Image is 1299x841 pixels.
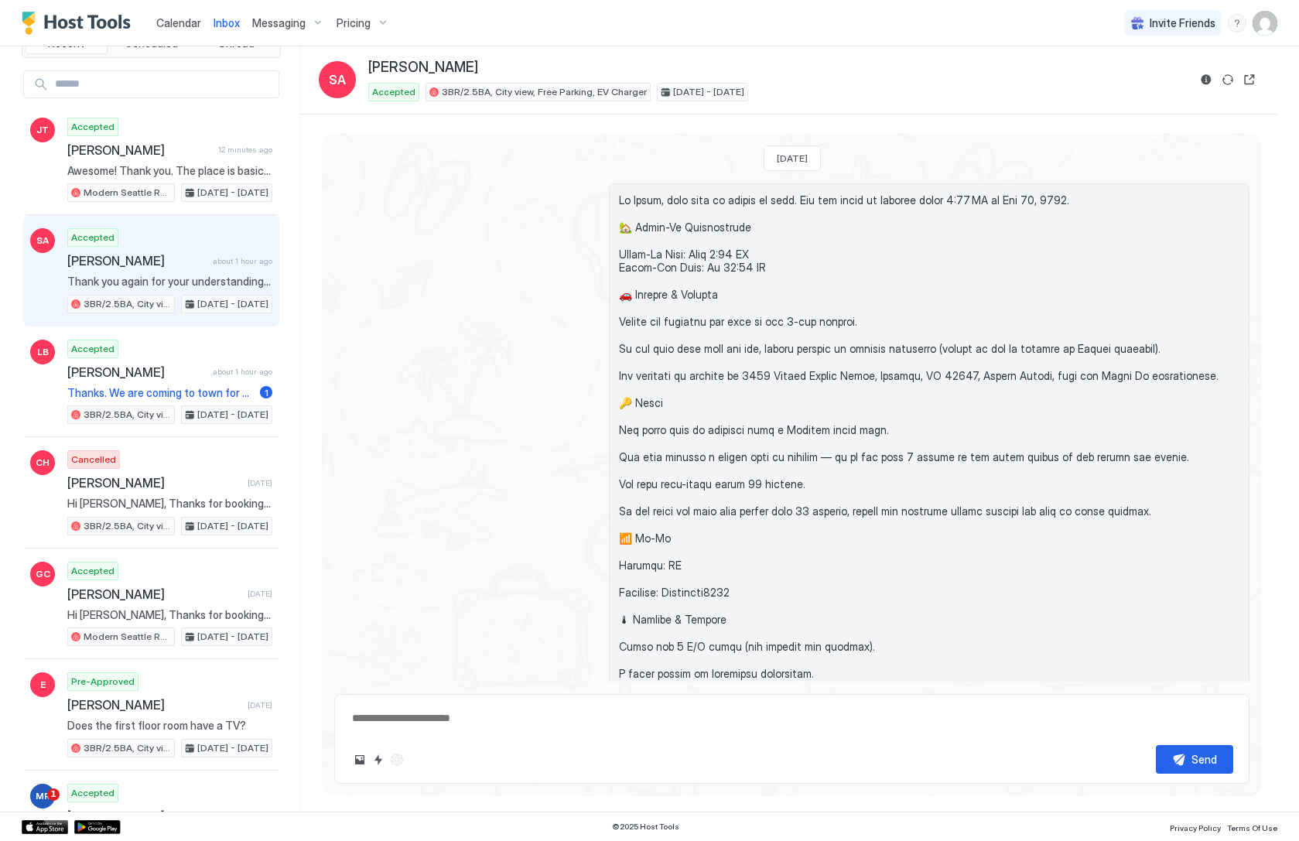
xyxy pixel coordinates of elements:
[1197,70,1215,89] button: Reservation information
[265,387,268,398] span: 1
[612,822,679,832] span: © 2025 Host Tools
[71,564,115,578] span: Accepted
[1240,70,1259,89] button: Open reservation
[67,253,207,268] span: [PERSON_NAME]
[67,164,272,178] span: Awesome! Thank you. The place is basically ready, so I can even accommodate an early check-in if ...
[71,453,116,467] span: Cancelled
[67,364,207,380] span: [PERSON_NAME]
[1191,751,1217,767] div: Send
[1156,745,1233,774] button: Send
[1150,16,1215,30] span: Invite Friends
[67,497,272,511] span: Hi [PERSON_NAME], Thanks for booking our place! I'll send you more details including check-in ins...
[49,71,279,97] input: Input Field
[67,586,241,602] span: [PERSON_NAME]
[214,16,240,29] span: Inbox
[442,85,647,99] span: 3BR/2.5BA, City view, Free Parking, EV Charger
[71,120,115,134] span: Accepted
[71,231,115,244] span: Accepted
[197,519,268,533] span: [DATE] - [DATE]
[1227,823,1277,832] span: Terms Of Use
[84,519,171,533] span: 3BR/2.5BA, City view, Free Parking, EV Charger
[1228,14,1246,32] div: menu
[84,408,171,422] span: 3BR/2.5BA, City view, Free Parking, EV Charger
[248,700,272,710] span: [DATE]
[67,697,241,713] span: [PERSON_NAME]
[337,16,371,30] span: Pricing
[71,786,115,800] span: Accepted
[67,142,212,158] span: [PERSON_NAME]
[197,741,268,755] span: [DATE] - [DATE]
[156,16,201,29] span: Calendar
[1219,70,1237,89] button: Sync reservation
[329,70,346,89] span: SA
[1227,819,1277,835] a: Terms Of Use
[197,630,268,644] span: [DATE] - [DATE]
[84,297,171,311] span: 3BR/2.5BA, City view, Free Parking, EV Charger
[252,16,306,30] span: Messaging
[71,342,115,356] span: Accepted
[213,256,272,266] span: about 1 hour ago
[67,386,254,400] span: Thanks. We are coming to town for my oldest son’s birthday. He’s a big Seahawks fan, gonna go to ...
[197,297,268,311] span: [DATE] - [DATE]
[36,567,50,581] span: GC
[22,12,138,35] a: Host Tools Logo
[40,678,46,692] span: E
[67,719,272,733] span: Does the first floor room have a TV?
[67,608,272,622] span: Hi [PERSON_NAME], Thanks for booking our place. I'll send you more details including check-in ins...
[15,788,53,826] iframe: Intercom live chat
[36,234,49,248] span: SA
[673,85,744,99] span: [DATE] - [DATE]
[67,275,272,289] span: Thank you again for your understanding in all these matters! I just finalized with my HVAC person...
[248,589,272,599] span: [DATE]
[1170,823,1221,832] span: Privacy Policy
[1170,819,1221,835] a: Privacy Policy
[22,820,68,834] a: App Store
[248,478,272,488] span: [DATE]
[213,367,272,377] span: about 1 hour ago
[368,59,478,77] span: [PERSON_NAME]
[47,788,60,801] span: 1
[36,456,50,470] span: CH
[156,15,201,31] a: Calendar
[37,345,49,359] span: LB
[372,85,415,99] span: Accepted
[218,145,272,155] span: 12 minutes ago
[197,186,268,200] span: [DATE] - [DATE]
[67,475,241,491] span: [PERSON_NAME]
[67,809,241,824] span: [PERSON_NAME]
[71,675,135,689] span: Pre-Approved
[369,750,388,769] button: Quick reply
[84,741,171,755] span: 3BR/2.5BA, City view, Free Parking, EV Charger
[350,750,369,769] button: Upload image
[214,15,240,31] a: Inbox
[777,152,808,164] span: [DATE]
[84,186,171,200] span: Modern Seattle Retreat | 4BR Home Near Downtown
[1253,11,1277,36] div: User profile
[74,820,121,834] a: Google Play Store
[197,408,268,422] span: [DATE] - [DATE]
[84,630,171,644] span: Modern Seattle Retreat | 4BR Home Near Downtown
[36,123,49,137] span: JT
